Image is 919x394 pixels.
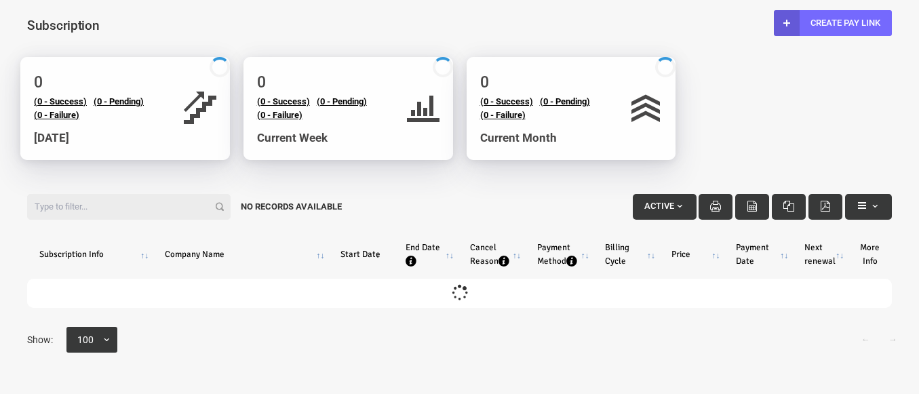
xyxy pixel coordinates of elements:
span: 100 [77,333,117,348]
span: [DATE] [34,131,69,144]
a: ← [853,327,878,353]
button: Pdf [808,194,842,220]
span: Current Month [480,131,557,144]
th: Payment Method : activate to sort column ascending [525,235,593,273]
h2: 0 [257,71,266,94]
span: Current Week [257,131,328,144]
a: (0 - Pending) [94,96,144,106]
h2: 0 [34,71,43,94]
span: Subscription [27,18,100,33]
a: (0 - Pending) [317,96,367,106]
a: (0 - Success) [480,96,533,106]
button: Excel [772,194,806,220]
a: (0 - Success) [257,96,310,106]
button: Active [633,194,697,220]
th: Payment Date: activate to sort column ascending [724,235,792,273]
th: Company Name: activate to sort column ascending [153,235,328,273]
th: Next renewal: activate to sort column ascending [792,235,848,273]
th: Billing Cycle: activate to sort column ascending [593,235,659,273]
div: No records available [231,194,352,220]
th: End Date : activate to sort column ascending [393,235,458,273]
th: Start Date: activate to sort column ascending [328,235,393,273]
button: Print [699,194,732,220]
a: → [880,327,905,353]
a: (0 - Failure) [257,110,302,120]
a: (0 - Failure) [480,110,526,120]
span: 100 [77,327,117,353]
span: Show: [27,333,53,348]
th: Price: activate to sort column ascending [659,235,724,273]
a: (0 - Pending) [540,96,590,106]
button: CSV [735,194,769,220]
a: Create Pay Link [774,10,892,36]
a: (0 - Success) [34,96,87,106]
span: Active [644,201,674,211]
a: (0 - Failure) [34,110,79,120]
th: Cancel Reason : activate to sort column ascending [458,235,525,273]
h2: 0 [480,71,489,94]
th: Subscription Info: activate to sort column ascending [27,235,153,273]
th: More Info [848,235,892,273]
